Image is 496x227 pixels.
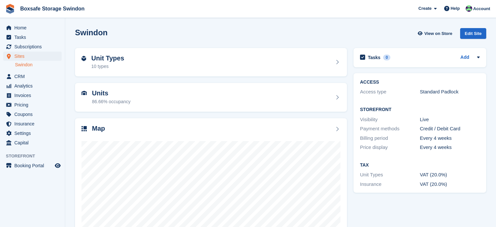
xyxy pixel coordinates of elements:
[360,171,420,179] div: Unit Types
[91,63,124,70] div: 10 types
[91,55,124,62] h2: Unit Types
[360,163,480,168] h2: Tax
[360,144,420,151] div: Price display
[14,138,53,147] span: Capital
[3,23,62,32] a: menu
[82,56,86,61] img: unit-type-icn-2b2737a686de81e16bb02015468b77c625bbabd49415b5ef34ead5e3b44a266d.svg
[417,28,455,39] a: View on Store
[3,91,62,100] a: menu
[54,162,62,170] a: Preview store
[92,125,105,132] h2: Map
[14,42,53,51] span: Subscriptions
[420,125,480,133] div: Credit / Debit Card
[14,100,53,109] span: Pricing
[420,116,480,123] div: Live
[3,138,62,147] a: menu
[92,98,130,105] div: 86.66% occupancy
[424,30,452,37] span: View on Store
[82,91,87,95] img: unit-icn-7be61d7bf1b0ce9d3e12c5938cc71ed9869f7b940bace4675aadf7bd6d80202e.svg
[3,161,62,170] a: menu
[14,161,53,170] span: Booking Portal
[451,5,460,12] span: Help
[3,129,62,138] a: menu
[360,116,420,123] div: Visibility
[6,153,65,159] span: Storefront
[14,129,53,138] span: Settings
[18,3,87,14] a: Boxsafe Storage Swindon
[3,119,62,128] a: menu
[92,89,130,97] h2: Units
[75,83,347,112] a: Units 86.66% occupancy
[420,135,480,142] div: Every 4 weeks
[360,107,480,112] h2: Storefront
[420,88,480,96] div: Standard Padlock
[360,181,420,188] div: Insurance
[466,5,472,12] img: Kim Virabi
[75,48,347,77] a: Unit Types 10 types
[383,55,391,60] div: 0
[3,110,62,119] a: menu
[14,81,53,90] span: Analytics
[14,23,53,32] span: Home
[3,52,62,61] a: menu
[14,52,53,61] span: Sites
[75,28,108,37] h2: Swindon
[14,119,53,128] span: Insurance
[14,110,53,119] span: Coupons
[360,80,480,85] h2: ACCESS
[15,62,62,68] a: Swindon
[418,5,431,12] span: Create
[3,72,62,81] a: menu
[360,88,420,96] div: Access type
[460,28,486,39] div: Edit Site
[420,181,480,188] div: VAT (20.0%)
[14,91,53,100] span: Invoices
[82,126,87,131] img: map-icn-33ee37083ee616e46c38cad1a60f524a97daa1e2b2c8c0bc3eb3415660979fc1.svg
[360,125,420,133] div: Payment methods
[14,33,53,42] span: Tasks
[3,81,62,90] a: menu
[460,54,469,61] a: Add
[3,42,62,51] a: menu
[3,33,62,42] a: menu
[420,171,480,179] div: VAT (20.0%)
[473,6,490,12] span: Account
[3,100,62,109] a: menu
[420,144,480,151] div: Every 4 weeks
[14,72,53,81] span: CRM
[460,28,486,41] a: Edit Site
[360,135,420,142] div: Billing period
[368,55,381,60] h2: Tasks
[5,4,15,14] img: stora-icon-8386f47178a22dfd0bd8f6a31ec36ba5ce8667c1dd55bd0f319d3a0aa187defe.svg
